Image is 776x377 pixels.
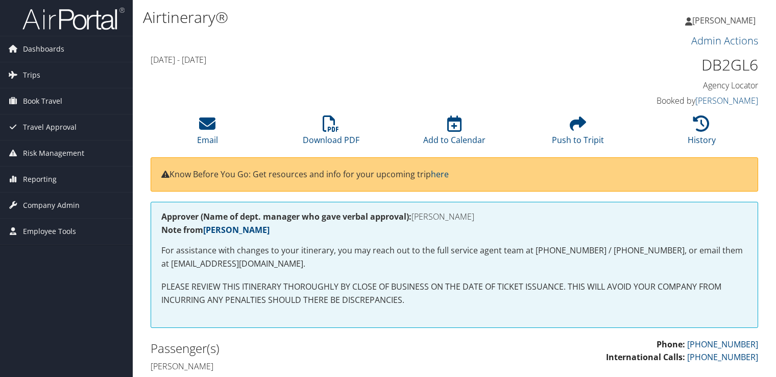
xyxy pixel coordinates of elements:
h4: [DATE] - [DATE] [151,54,602,65]
a: Download PDF [303,121,359,146]
strong: Approver (Name of dept. manager who gave verbal approval): [161,211,411,222]
span: Risk Management [23,140,84,166]
a: [PERSON_NAME] [685,5,766,36]
h4: [PERSON_NAME] [161,213,747,221]
a: [PERSON_NAME] [203,224,270,235]
strong: Phone: [657,339,685,350]
h4: [PERSON_NAME] [151,361,447,372]
a: here [431,169,449,180]
span: Travel Approval [23,114,77,140]
span: Company Admin [23,193,80,218]
h2: Passenger(s) [151,340,447,357]
a: Admin Actions [691,34,758,48]
h4: Booked by [618,95,758,106]
span: Book Travel [23,88,62,114]
p: PLEASE REVIEW THIS ITINERARY THOROUGHLY BY CLOSE OF BUSINESS ON THE DATE OF TICKET ISSUANCE. THIS... [161,280,747,307]
p: Know Before You Go: Get resources and info for your upcoming trip [161,168,747,181]
strong: International Calls: [606,351,685,363]
span: Reporting [23,167,57,192]
span: Trips [23,62,40,88]
h1: Airtinerary® [143,7,558,28]
a: Push to Tripit [552,121,604,146]
span: [PERSON_NAME] [692,15,756,26]
a: [PERSON_NAME] [695,95,758,106]
a: Add to Calendar [423,121,486,146]
strong: Note from [161,224,270,235]
a: History [688,121,716,146]
a: [PHONE_NUMBER] [687,339,758,350]
a: [PHONE_NUMBER] [687,351,758,363]
h4: Agency Locator [618,80,758,91]
a: Email [197,121,218,146]
span: Dashboards [23,36,64,62]
img: airportal-logo.png [22,7,125,31]
span: Employee Tools [23,219,76,244]
p: For assistance with changes to your itinerary, you may reach out to the full service agent team a... [161,244,747,270]
h1: DB2GL6 [618,54,758,76]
